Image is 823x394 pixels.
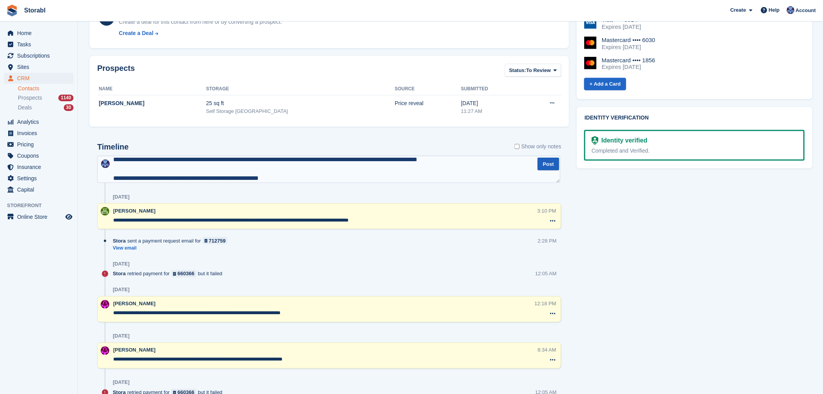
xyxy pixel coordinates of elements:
[17,211,64,222] span: Online Store
[461,99,524,107] div: [DATE]
[17,28,64,39] span: Home
[602,23,641,30] div: Expires [DATE]
[17,50,64,61] span: Subscriptions
[730,6,746,14] span: Create
[18,104,74,112] a: Deals 30
[99,99,206,107] div: [PERSON_NAME]
[119,29,154,37] div: Create a Deal
[17,173,64,184] span: Settings
[206,99,395,107] div: 25 sq ft
[796,7,816,14] span: Account
[113,208,156,214] span: [PERSON_NAME]
[6,5,18,16] img: stora-icon-8386f47178a22dfd0bd8f6a31ec36ba5ce8667c1dd55bd0f319d3a0aa187defe.svg
[592,147,797,155] div: Completed and Verified.
[18,104,32,111] span: Deals
[538,207,556,215] div: 3:10 PM
[4,184,74,195] a: menu
[18,94,42,102] span: Prospects
[113,270,226,278] div: retried payment for but it failed
[509,67,526,74] span: Status:
[101,347,109,355] img: Helen Morton
[119,29,282,37] a: Create a Deal
[113,380,130,386] div: [DATE]
[203,237,228,244] a: 712759
[17,73,64,84] span: CRM
[18,85,74,92] a: Contacts
[113,287,130,293] div: [DATE]
[461,107,524,115] div: 11:27 AM
[97,142,129,151] h2: Timeline
[113,301,156,307] span: [PERSON_NAME]
[17,150,64,161] span: Coupons
[4,128,74,139] a: menu
[113,245,231,252] a: View email
[461,83,524,95] th: Submitted
[4,211,74,222] a: menu
[599,136,648,145] div: Identity verified
[17,62,64,72] span: Sites
[505,64,561,77] button: Status: To Review
[206,107,395,115] div: Self Storage [GEOGRAPHIC_DATA]
[4,150,74,161] a: menu
[4,39,74,50] a: menu
[209,237,226,244] div: 712759
[538,237,557,244] div: 2:28 PM
[526,67,551,74] span: To Review
[585,115,804,121] h2: Identity verification
[64,104,74,111] div: 30
[7,202,77,209] span: Storefront
[515,142,520,151] input: Show only notes
[4,162,74,172] a: menu
[113,270,126,278] span: Stora
[769,6,780,14] span: Help
[4,73,74,84] a: menu
[538,158,559,171] button: Post
[395,83,461,95] th: Source
[113,237,231,244] div: sent a payment request email for
[592,136,598,145] img: Identity Verification Ready
[101,207,109,216] img: Shurrelle Harrington
[206,83,395,95] th: Storage
[101,160,110,168] img: Tegan Ewart
[395,99,461,107] div: Price reveal
[787,6,795,14] img: Tegan Ewart
[17,162,64,172] span: Insurance
[101,300,109,309] img: Helen Morton
[602,37,655,44] div: Mastercard •••• 6030
[515,142,561,151] label: Show only notes
[4,116,74,127] a: menu
[113,261,130,267] div: [DATE]
[178,270,194,278] div: 660366
[113,237,126,244] span: Stora
[113,194,130,200] div: [DATE]
[17,139,64,150] span: Pricing
[4,50,74,61] a: menu
[4,139,74,150] a: menu
[97,83,206,95] th: Name
[113,347,156,353] span: [PERSON_NAME]
[4,28,74,39] a: menu
[602,57,655,64] div: Mastercard •••• 1856
[17,128,64,139] span: Invoices
[602,44,655,51] div: Expires [DATE]
[18,94,74,102] a: Prospects 1140
[119,18,282,26] div: Create a deal for this contact from here or by converting a prospect.
[17,39,64,50] span: Tasks
[538,347,557,354] div: 8:34 AM
[58,95,74,101] div: 1140
[584,57,597,69] img: Mastercard Logo
[584,78,626,91] a: + Add a Card
[64,212,74,222] a: Preview store
[535,300,557,308] div: 12:18 PM
[535,270,557,278] div: 12:05 AM
[113,333,130,339] div: [DATE]
[17,116,64,127] span: Analytics
[4,173,74,184] a: menu
[171,270,196,278] a: 660366
[17,184,64,195] span: Capital
[602,63,655,70] div: Expires [DATE]
[584,16,597,29] img: Visa Logo
[4,62,74,72] a: menu
[97,64,135,78] h2: Prospects
[584,37,597,49] img: Mastercard Logo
